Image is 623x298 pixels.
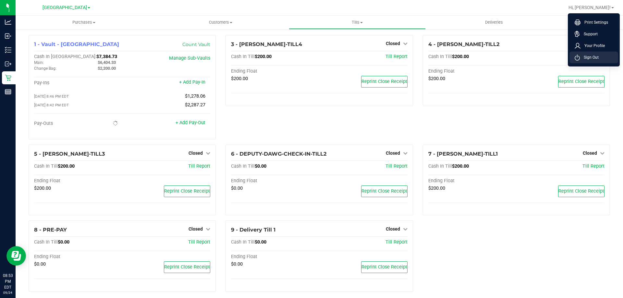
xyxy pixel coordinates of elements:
li: Sign Out [569,52,618,63]
span: Reprint Close Receipt [164,264,210,270]
span: Cash In Till [428,163,452,169]
inline-svg: Reports [5,89,11,95]
button: Reprint Close Receipt [361,185,408,197]
span: Cash In Till [231,54,255,59]
span: Cash In Till [34,239,58,245]
inline-svg: Inbound [5,33,11,39]
inline-svg: Outbound [5,61,11,67]
span: Reprint Close Receipt [361,79,407,84]
span: [DATE] 8:42 PM EDT [34,103,69,107]
p: 08:53 PM EDT [3,273,13,290]
span: $2,287.27 [185,102,205,108]
button: Reprint Close Receipt [558,76,605,88]
span: Sign Out [580,54,599,61]
span: $6,404.33 [98,60,116,65]
a: Count Vault [182,42,210,47]
span: $200.00 [231,76,248,81]
span: 4 - [PERSON_NAME]-TILL2 [428,41,499,47]
span: Customers [153,19,288,25]
div: Ending Float [231,254,319,260]
span: Reprint Close Receipt [361,188,407,194]
span: Print Settings [580,19,608,26]
span: Closed [583,150,597,156]
iframe: Resource center [6,246,26,266]
span: $0.00 [58,239,69,245]
div: Pay-Outs [34,121,122,126]
div: Ending Float [34,178,122,184]
a: Till Report [385,239,408,245]
span: $200.00 [34,185,51,191]
p: 09/24 [3,290,13,295]
a: Purchases [16,16,152,29]
span: [GEOGRAPHIC_DATA] [43,5,87,10]
a: Support [575,31,616,37]
span: Your Profile [580,42,605,49]
span: 9 - Delivery Till 1 [231,227,275,233]
span: 1 - Vault - [GEOGRAPHIC_DATA] [34,41,119,47]
span: 5 - [PERSON_NAME]-TILL3 [34,151,105,157]
span: $0.00 [231,185,243,191]
span: Closed [386,41,400,46]
inline-svg: Analytics [5,19,11,25]
a: Till Report [385,163,408,169]
span: $7,384.73 [96,54,117,59]
span: $0.00 [231,261,243,267]
div: Pay-Ins [34,80,122,86]
span: $200.00 [255,54,272,59]
span: Cash In Till [428,54,452,59]
span: Closed [189,226,203,232]
span: $200.00 [452,54,469,59]
span: Change Bag: [34,66,56,71]
span: $1,278.06 [185,93,205,99]
span: 3 - [PERSON_NAME]-TILL4 [231,41,302,47]
inline-svg: Retail [5,75,11,81]
span: Deliveries [476,19,512,25]
span: Support [580,31,598,37]
button: Reprint Close Receipt [558,185,605,197]
a: Till Report [188,239,210,245]
span: Closed [386,150,400,156]
span: $200.00 [452,163,469,169]
a: Tills [289,16,425,29]
button: Reprint Close Receipt [361,261,408,273]
a: Manage Sub-Vaults [169,55,210,61]
span: Hi, [PERSON_NAME]! [568,5,611,10]
span: Reprint Close Receipt [558,79,604,84]
button: Reprint Close Receipt [164,185,210,197]
span: Reprint Close Receipt [361,264,407,270]
div: Ending Float [231,68,319,74]
a: Till Report [582,163,605,169]
span: Reprint Close Receipt [558,188,604,194]
span: $0.00 [34,261,46,267]
span: Cash In Till [34,163,58,169]
span: $200.00 [428,76,445,81]
a: Till Report [385,54,408,59]
span: Cash In Till [231,239,255,245]
button: Reprint Close Receipt [361,76,408,88]
span: Reprint Close Receipt [164,188,210,194]
span: Closed [189,150,203,156]
a: + Add Pay-Out [176,120,205,125]
span: [DATE] 8:46 PM EDT [34,94,69,99]
a: Customers [152,16,289,29]
span: Cash In Till [231,163,255,169]
span: 7 - [PERSON_NAME]-TILL1 [428,151,498,157]
a: Till Report [188,163,210,169]
span: $200.00 [58,163,75,169]
span: $0.00 [255,163,266,169]
span: $0.00 [255,239,266,245]
button: Reprint Close Receipt [164,261,210,273]
div: Ending Float [428,68,517,74]
inline-svg: Inventory [5,47,11,53]
span: 6 - DEPUTY-DAWG-CHECK-IN-TILL2 [231,151,326,157]
div: Ending Float [428,178,517,184]
span: Main: [34,60,44,65]
span: $2,200.00 [98,66,116,71]
div: Ending Float [34,254,122,260]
